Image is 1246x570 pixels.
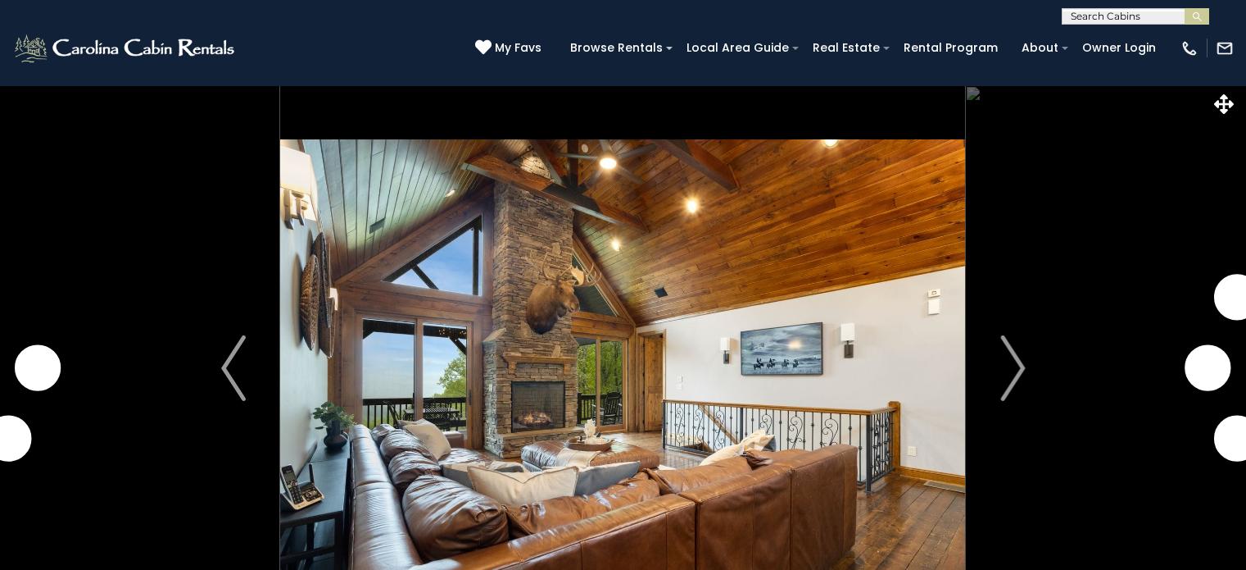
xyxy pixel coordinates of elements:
[1013,35,1067,61] a: About
[475,39,546,57] a: My Favs
[12,32,239,65] img: White-1-2.png
[1000,335,1025,401] img: arrow
[1180,39,1198,57] img: phone-regular-white.png
[804,35,888,61] a: Real Estate
[1216,39,1234,57] img: mail-regular-white.png
[1074,35,1164,61] a: Owner Login
[678,35,797,61] a: Local Area Guide
[495,39,541,57] span: My Favs
[221,335,246,401] img: arrow
[562,35,671,61] a: Browse Rentals
[895,35,1006,61] a: Rental Program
